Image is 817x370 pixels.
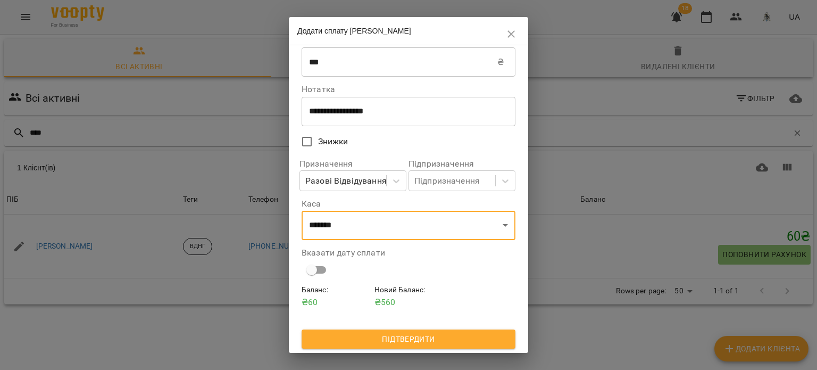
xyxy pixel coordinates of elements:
[302,249,515,257] label: Вказати дату сплати
[302,200,515,208] label: Каса
[414,175,480,187] div: Підпризначення
[305,175,387,187] div: Разові Відвідування
[297,27,411,35] span: Додати сплату [PERSON_NAME]
[302,296,370,309] p: ₴ 60
[299,160,406,168] label: Призначення
[374,284,443,296] h6: Новий Баланс :
[302,85,515,94] label: Нотатка
[318,135,348,148] span: Знижки
[408,160,515,168] label: Підпризначення
[302,330,515,349] button: Підтвердити
[497,56,504,69] p: ₴
[310,333,507,346] span: Підтвердити
[302,284,370,296] h6: Баланс :
[374,296,443,309] p: ₴ 560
